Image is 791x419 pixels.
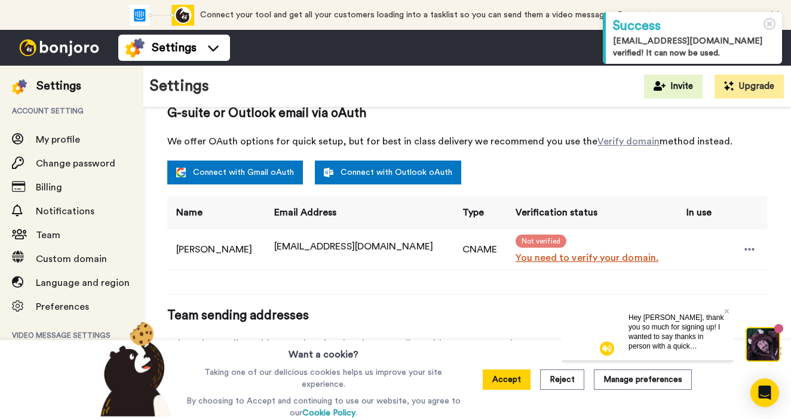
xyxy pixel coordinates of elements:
button: Invite [644,75,703,98]
img: c638375f-eacb-431c-9714-bd8d08f708a7-1584310529.jpg [1,2,33,35]
p: By choosing to Accept and continuing to use our website, you agree to our . [183,395,464,419]
span: Connect your tool and get all your customers loading into a tasklist so you can send them a video... [200,11,611,19]
td: CNAME [453,229,507,270]
img: outlook-white.svg [324,168,333,177]
img: google.svg [176,168,186,177]
a: Connect with Outlook oAuth [315,161,461,184]
span: Billing [36,183,62,192]
span: Team sending addresses [167,307,767,325]
th: Type [453,196,507,229]
span: Change password [36,159,115,168]
span: We offer OAuth options for quick setup, but for best in class delivery we recommend you use the m... [167,134,767,149]
th: Verification status [507,196,677,229]
div: [EMAIL_ADDRESS][DOMAIN_NAME] verified! It can now be used. [613,35,775,59]
td: [PERSON_NAME] [167,229,265,270]
span: Settings [152,39,197,56]
button: Upgrade [715,75,784,98]
h1: Settings [149,78,209,95]
span: G-suite or Outlook email via oAuth [167,104,767,122]
div: Success [613,17,775,35]
img: bear-with-cookie.png [90,321,178,417]
div: animation [128,5,194,26]
img: settings-colored.svg [125,38,145,57]
a: You need to verify your domain. [516,251,673,265]
a: Connect with Gmail oAuth [167,161,303,184]
span: Team [36,230,60,240]
button: Accept [483,369,531,390]
a: Cookie Policy [302,409,355,417]
button: Reject [540,369,584,390]
span: Custom domain [36,254,107,264]
span: [EMAIL_ADDRESS][DOMAIN_NAME] [274,242,433,251]
button: Manage preferences [594,369,692,390]
p: Taking one of our delicious cookies helps us improve your site experience. [183,366,464,390]
div: Settings [36,78,81,94]
th: Name [167,196,265,229]
div: Open Intercom Messenger [750,378,779,407]
img: mute-white.svg [38,38,53,53]
span: Preferences [36,302,89,312]
img: settings-colored.svg [12,79,27,94]
a: Verify domain [597,137,660,146]
img: bj-logo-header-white.svg [14,39,104,56]
span: Not verified [516,235,567,248]
th: In use [677,196,720,229]
h3: Want a cookie? [289,340,358,362]
span: Hey [PERSON_NAME], thank you so much for signing up! I wanted to say thanks in person with a quic... [67,10,162,133]
th: Email Address [265,196,453,229]
span: My profile [36,135,80,144]
span: Notifications [36,207,94,216]
span: Select the sending address and optional reply forwarding address for you and your team members [167,337,767,351]
span: Language and region [36,278,130,288]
